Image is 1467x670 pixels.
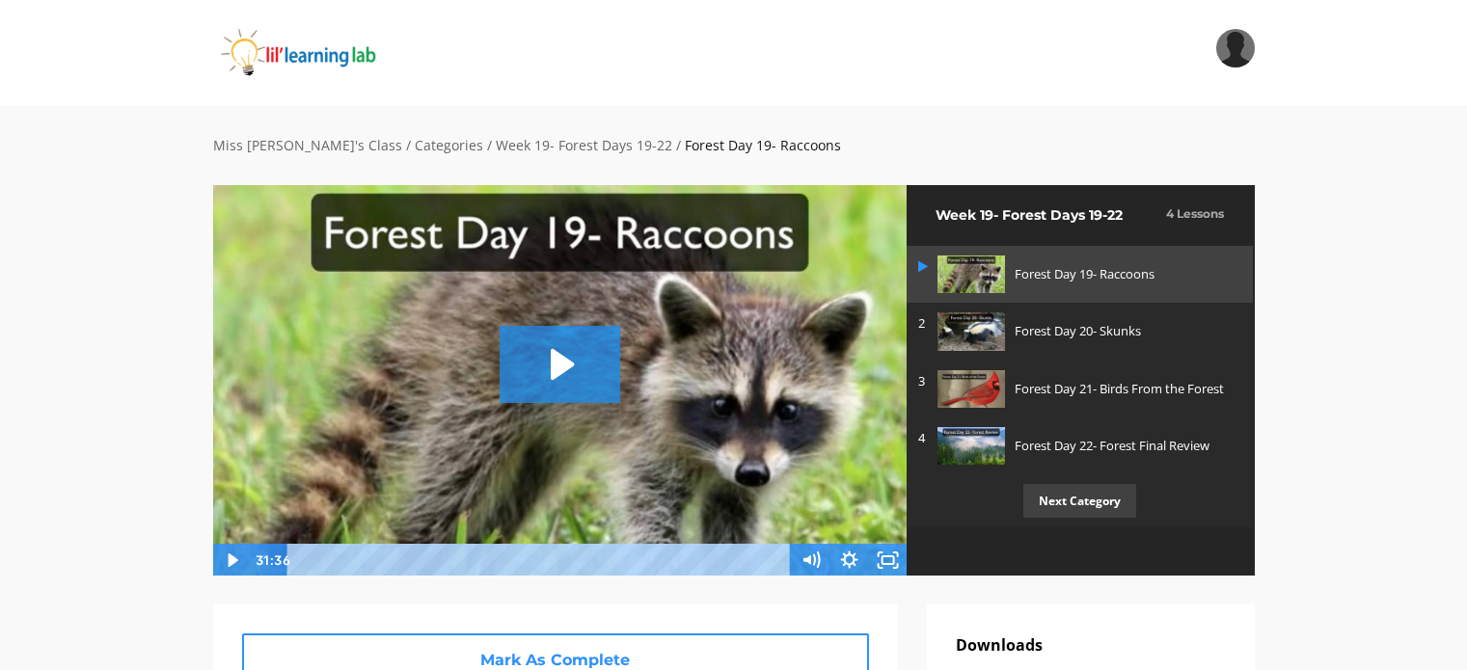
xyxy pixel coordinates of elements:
[685,135,841,156] div: Forest Day 19- Raccoons
[301,544,782,576] div: Playbar
[1015,379,1233,399] p: Forest Day 21- Birds From the Forest
[907,361,1254,417] a: 3 Forest Day 21- Birds From the Forest
[500,326,620,403] button: Play Video: sites/2147505858/video/XFd0TlsTheByslcXZDoi_Forest_Day_19-_Raccoons.mp4
[907,474,1254,527] a: Next Category
[213,29,433,77] img: iJObvVIsTmeLBah9dr2P_logo_360x80.png
[1023,484,1136,518] p: Next Category
[1015,321,1233,341] p: Forest Day 20- Skunks
[676,135,681,156] div: /
[936,204,1157,226] h2: Week 19- Forest Days 19-22
[1166,204,1224,223] h3: 4 Lessons
[415,136,483,154] a: Categories
[937,427,1005,465] img: 3nn2hzxvTburWTVN84YE_Screen_Shot_2022-03-25_at_8.11.39_AM.png
[907,417,1254,474] a: 4 Forest Day 22- Forest Final Review
[918,428,928,448] p: 4
[956,633,1226,658] p: Downloads
[937,312,1005,350] img: 7pAJjvNwTbqBCnZLv9aK_Screen_Shot_2022-03-25_at_8.01.38_AM.png
[406,135,411,156] div: /
[918,371,928,391] p: 3
[792,544,830,576] button: Mute
[937,370,1005,408] img: UawbYMqAR1amoymSZQD5_Screen_Shot_2022-03-25_at_8.05.45_AM.png
[918,313,928,334] p: 2
[487,135,492,156] div: /
[869,544,908,576] button: Fullscreen
[1015,264,1233,284] p: Forest Day 19- Raccoons
[830,544,869,576] button: Show settings menu
[1015,436,1233,456] p: Forest Day 22- Forest Final Review
[496,136,672,154] a: Week 19- Forest Days 19-22
[1216,29,1255,67] img: b69540b4e3c2b2a40aee966d5313ed02
[937,255,1005,293] img: wzUy0MQN2zA80JeeoKCw_Screen_Shot_2022-03-25_at_7.57.42_AM.png
[907,303,1254,360] a: 2 Forest Day 20- Skunks
[212,544,251,576] button: Play Video
[907,246,1254,303] a: Forest Day 19- Raccoons
[213,136,402,154] a: Miss [PERSON_NAME]'s Class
